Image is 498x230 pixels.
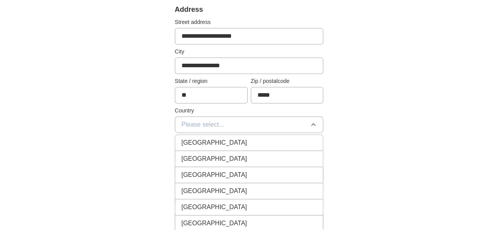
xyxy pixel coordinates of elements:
span: [GEOGRAPHIC_DATA] [181,202,247,212]
span: [GEOGRAPHIC_DATA] [181,219,247,228]
button: Please select... [175,116,324,133]
span: [GEOGRAPHIC_DATA] [181,138,247,147]
span: Please select... [181,120,224,129]
label: Street address [175,18,324,26]
span: [GEOGRAPHIC_DATA] [181,154,247,164]
label: Country [175,107,324,115]
label: City [175,48,324,56]
label: State / region [175,77,248,85]
span: [GEOGRAPHIC_DATA] [181,186,247,196]
label: Zip / postalcode [251,77,324,85]
div: Address [175,4,324,15]
span: [GEOGRAPHIC_DATA] [181,170,247,180]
